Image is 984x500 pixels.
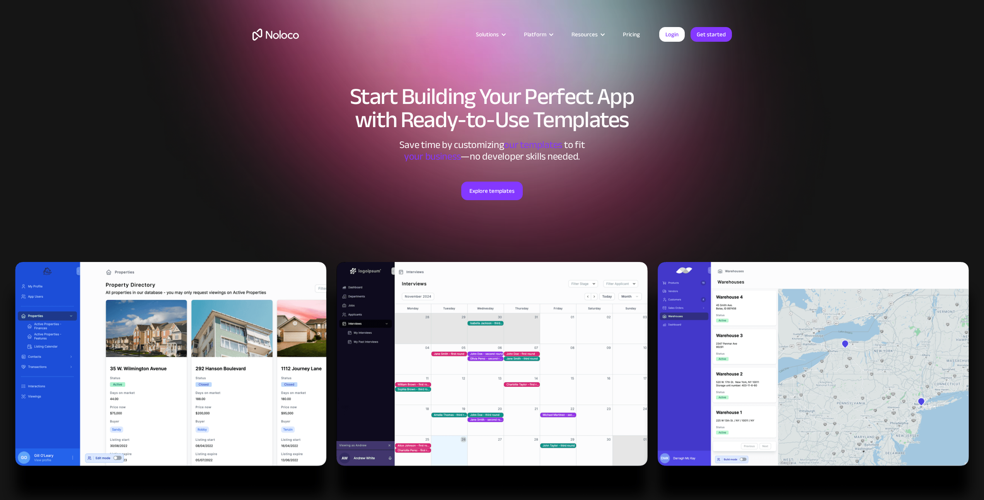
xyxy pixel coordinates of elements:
a: Get started [691,27,732,42]
a: home [252,29,299,41]
div: Platform [514,29,562,39]
a: Login [659,27,685,42]
div: Resources [571,29,598,39]
h1: Start Building Your Perfect App with Ready-to-Use Templates [252,85,732,131]
div: Save time by customizing to fit ‍ —no developer skills needed. [376,139,608,162]
div: Solutions [466,29,514,39]
div: Platform [524,29,546,39]
span: your business [404,147,461,166]
a: Explore templates [461,182,523,200]
span: our templates [504,135,562,154]
div: Solutions [476,29,499,39]
div: Resources [562,29,613,39]
a: Pricing [613,29,650,39]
